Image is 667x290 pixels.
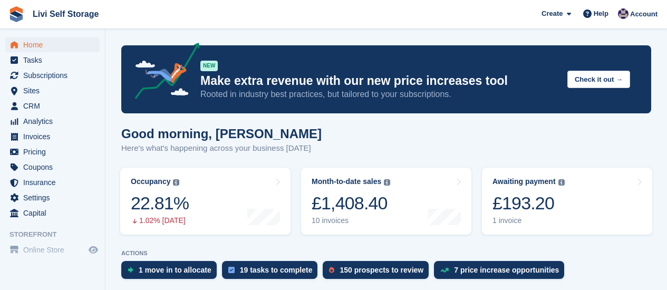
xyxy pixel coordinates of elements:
a: Awaiting payment £193.20 1 invoice [482,168,652,235]
a: Livi Self Storage [28,5,103,23]
div: 10 invoices [312,216,390,225]
img: price_increase_opportunities-93ffe204e8149a01c8c9dc8f82e8f89637d9d84a8eef4429ea346261dce0b2c0.svg [440,268,449,273]
span: Pricing [23,144,86,159]
a: 19 tasks to complete [222,261,323,284]
a: menu [5,243,100,257]
img: Jim [618,8,629,19]
a: menu [5,175,100,190]
span: Coupons [23,160,86,175]
img: icon-info-grey-7440780725fd019a000dd9b08b2336e03edf1995a4989e88bcd33f0948082b44.svg [173,179,179,186]
div: NEW [200,61,218,71]
span: Sites [23,83,86,98]
div: 22.81% [131,192,189,214]
a: menu [5,114,100,129]
img: price-adjustments-announcement-icon-8257ccfd72463d97f412b2fc003d46551f7dbcb40ab6d574587a9cd5c0d94... [126,43,200,103]
p: ACTIONS [121,250,651,257]
a: menu [5,99,100,113]
div: Awaiting payment [492,177,556,186]
a: menu [5,83,100,98]
div: Occupancy [131,177,170,186]
p: Here's what's happening across your business [DATE] [121,142,322,154]
span: Invoices [23,129,86,144]
h1: Good morning, [PERSON_NAME] [121,127,322,141]
span: Settings [23,190,86,205]
a: menu [5,160,100,175]
a: menu [5,206,100,220]
a: Month-to-date sales £1,408.40 10 invoices [301,168,471,235]
span: Storefront [9,229,105,240]
span: CRM [23,99,86,113]
p: Rooted in industry best practices, but tailored to your subscriptions. [200,89,559,100]
div: 19 tasks to complete [240,266,313,274]
a: menu [5,53,100,67]
a: 7 price increase opportunities [434,261,569,284]
button: Check it out → [567,71,630,88]
span: Insurance [23,175,86,190]
div: Month-to-date sales [312,177,381,186]
div: £193.20 [492,192,565,214]
a: menu [5,129,100,144]
span: Capital [23,206,86,220]
img: icon-info-grey-7440780725fd019a000dd9b08b2336e03edf1995a4989e88bcd33f0948082b44.svg [384,179,390,186]
img: stora-icon-8386f47178a22dfd0bd8f6a31ec36ba5ce8667c1dd55bd0f319d3a0aa187defe.svg [8,6,24,22]
span: Create [542,8,563,19]
a: menu [5,190,100,205]
img: prospect-51fa495bee0391a8d652442698ab0144808aea92771e9ea1ae160a38d050c398.svg [329,267,334,273]
div: 7 price increase opportunities [454,266,559,274]
div: £1,408.40 [312,192,390,214]
span: Help [594,8,608,19]
div: 1 move in to allocate [139,266,211,274]
span: Analytics [23,114,86,129]
a: Occupancy 22.81% 1.02% [DATE] [120,168,291,235]
img: task-75834270c22a3079a89374b754ae025e5fb1db73e45f91037f5363f120a921f8.svg [228,267,235,273]
span: Subscriptions [23,68,86,83]
a: menu [5,37,100,52]
a: Preview store [87,244,100,256]
span: Home [23,37,86,52]
p: Make extra revenue with our new price increases tool [200,73,559,89]
a: menu [5,144,100,159]
span: Online Store [23,243,86,257]
span: Tasks [23,53,86,67]
a: menu [5,68,100,83]
span: Account [630,9,658,20]
div: 1.02% [DATE] [131,216,189,225]
div: 150 prospects to review [340,266,423,274]
div: 1 invoice [492,216,565,225]
a: 150 prospects to review [323,261,434,284]
img: icon-info-grey-7440780725fd019a000dd9b08b2336e03edf1995a4989e88bcd33f0948082b44.svg [558,179,565,186]
a: 1 move in to allocate [121,261,222,284]
img: move_ins_to_allocate_icon-fdf77a2bb77ea45bf5b3d319d69a93e2d87916cf1d5bf7949dd705db3b84f3ca.svg [128,267,133,273]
